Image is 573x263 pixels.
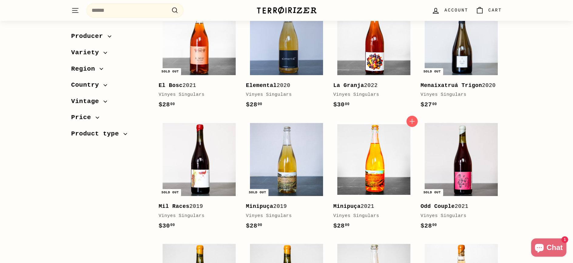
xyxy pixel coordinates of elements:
[159,222,175,229] span: $30
[421,91,496,98] div: Vinyes Singulars
[333,81,409,90] div: 2022
[333,101,350,108] span: $30
[71,30,149,46] button: Producer
[472,2,506,19] a: Cart
[428,2,472,19] a: Account
[246,222,262,229] span: $28
[71,80,104,90] span: Country
[71,31,108,42] span: Producer
[421,82,482,88] b: Menaixatruá Trigon
[333,82,364,88] b: La Granja
[71,64,100,74] span: Region
[246,119,327,237] a: Sold out Minipuça2019Vinyes Singulars
[529,238,568,258] inbox-online-store-chat: Shopify online store chat
[333,222,350,229] span: $28
[246,82,277,88] b: Elemental
[71,78,149,95] button: Country
[345,223,349,227] sup: 00
[333,202,409,211] div: 2021
[444,7,468,14] span: Account
[246,81,321,90] div: 2020
[421,222,437,229] span: $28
[488,7,502,14] span: Cart
[421,203,455,209] b: Odd Couple
[246,202,321,211] div: 2019
[71,95,149,111] button: Vintage
[71,112,96,123] span: Price
[333,119,415,237] a: Minipuça2021Vinyes Singulars
[421,81,496,90] div: 2020
[421,189,443,196] div: Sold out
[159,91,234,98] div: Vinyes Singulars
[421,68,443,75] div: Sold out
[258,223,262,227] sup: 00
[159,202,234,211] div: 2019
[71,129,124,139] span: Product type
[170,223,175,227] sup: 00
[159,189,181,196] div: Sold out
[345,102,349,106] sup: 00
[246,212,321,220] div: Vinyes Singulars
[71,111,149,127] button: Price
[71,62,149,78] button: Region
[71,46,149,62] button: Variety
[246,101,262,108] span: $28
[258,102,262,106] sup: 00
[421,212,496,220] div: Vinyes Singulars
[159,119,240,237] a: Sold out Mil Races2019Vinyes Singulars
[246,203,273,209] b: Minipuça
[71,48,104,58] span: Variety
[71,127,149,144] button: Product type
[333,212,409,220] div: Vinyes Singulars
[71,96,104,106] span: Vintage
[159,82,183,88] b: El Bosc
[159,68,181,75] div: Sold out
[170,102,175,106] sup: 00
[159,81,234,90] div: 2021
[333,203,361,209] b: Minipuça
[432,102,437,106] sup: 00
[159,203,189,209] b: Mil Races
[246,189,268,196] div: Sold out
[421,202,496,211] div: 2021
[333,91,409,98] div: Vinyes Singulars
[421,101,437,108] span: $27
[421,119,502,237] a: Sold out Odd Couple2021Vinyes Singulars
[159,212,234,220] div: Vinyes Singulars
[432,223,437,227] sup: 00
[159,101,175,108] span: $28
[246,91,321,98] div: Vinyes Singulars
